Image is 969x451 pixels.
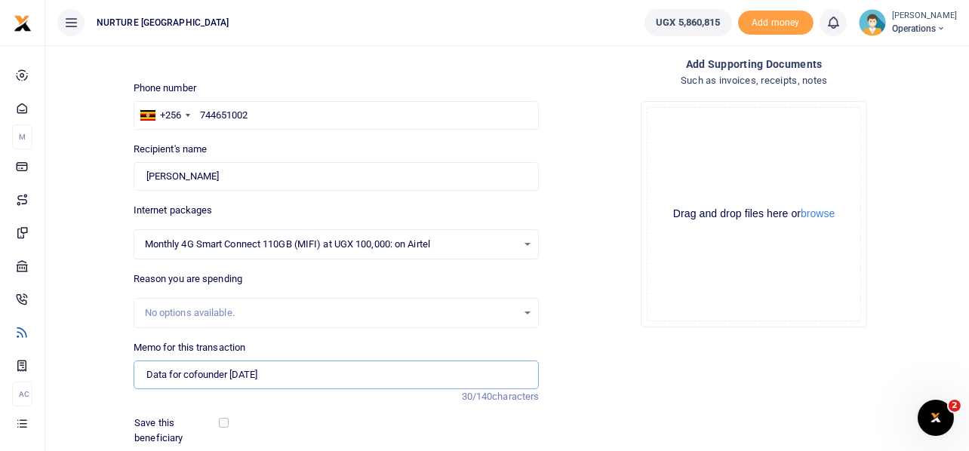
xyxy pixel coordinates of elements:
li: Ac [12,382,32,407]
div: +256 [160,108,181,123]
label: Memo for this transaction [134,340,246,355]
h4: Add supporting Documents [551,56,957,72]
li: Wallet ballance [638,9,737,36]
span: characters [492,391,539,402]
span: 2 [949,400,961,412]
span: Operations [892,22,957,35]
span: 30/140 [462,391,493,402]
a: profile-user [PERSON_NAME] Operations [859,9,957,36]
span: UGX 5,860,815 [656,15,720,30]
label: Internet packages [134,203,213,218]
span: Add money [738,11,814,35]
li: Toup your wallet [738,11,814,35]
h4: Such as invoices, receipts, notes [551,72,957,89]
a: Add money [738,16,814,27]
label: Recipient's name [134,142,208,157]
button: browse [801,208,835,219]
span: Monthly 4G Smart Connect 110GB (MIFI) at UGX 100,000: on Airtel [145,237,518,252]
input: Loading name... [134,162,540,191]
span: NURTURE [GEOGRAPHIC_DATA] [91,16,235,29]
small: [PERSON_NAME] [892,10,957,23]
label: Phone number [134,81,196,96]
label: Reason you are spending [134,272,242,287]
a: UGX 5,860,815 [644,9,731,36]
div: Uganda: +256 [134,102,195,129]
input: Enter extra information [134,360,540,389]
li: M [12,124,32,149]
iframe: Intercom live chat [918,400,954,436]
img: profile-user [859,9,886,36]
input: Enter phone number [134,101,540,130]
div: Drag and drop files here or [648,207,860,221]
div: File Uploader [641,101,867,327]
div: No options available. [145,305,518,321]
label: Save this beneficiary [134,416,222,445]
img: logo-small [14,14,32,32]
a: logo-small logo-large logo-large [14,17,32,28]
